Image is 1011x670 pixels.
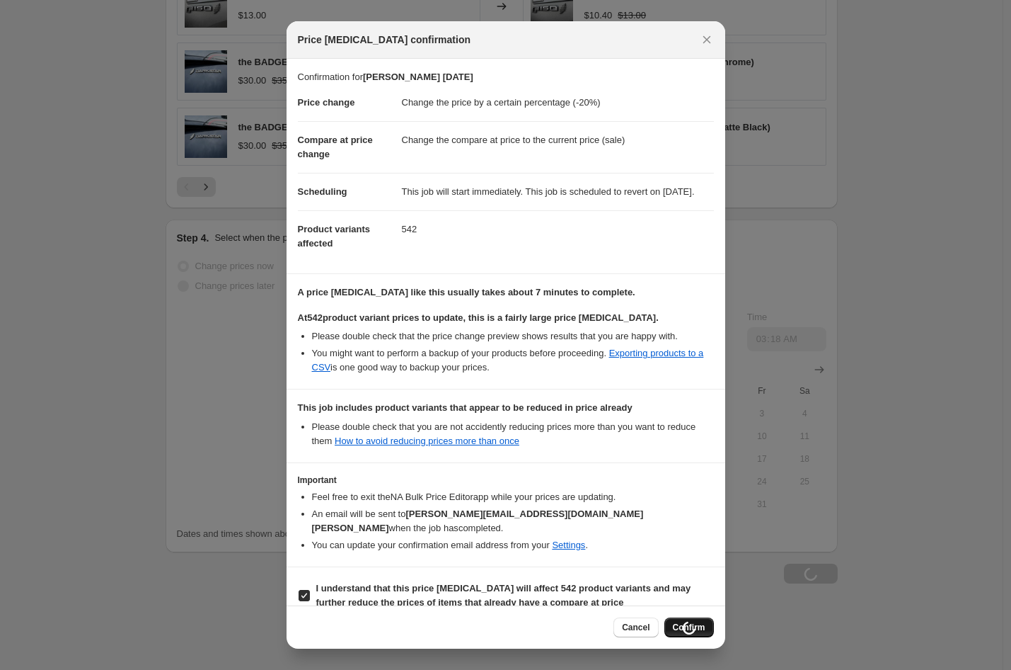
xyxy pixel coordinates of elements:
li: Please double check that you are not accidently reducing prices more than you want to reduce them [312,420,714,448]
b: At 542 product variant prices to update, this is a fairly large price [MEDICAL_DATA]. [298,312,659,323]
span: Cancel [622,622,649,633]
b: [PERSON_NAME][EMAIL_ADDRESS][DOMAIN_NAME][PERSON_NAME] [312,509,644,533]
li: An email will be sent to when the job has completed . [312,507,714,535]
li: Please double check that the price change preview shows results that you are happy with. [312,329,714,343]
dd: 542 [402,210,714,248]
span: Scheduling [298,186,347,197]
button: Close [697,30,717,50]
b: A price [MEDICAL_DATA] like this usually takes about 7 minutes to complete. [298,287,635,297]
dd: Change the compare at price to the current price (sale) [402,121,714,159]
li: You can update your confirmation email address from your . [312,538,714,552]
a: How to avoid reducing prices more than once [335,436,519,446]
dd: Change the price by a certain percentage (-20%) [402,84,714,121]
span: Price change [298,97,355,108]
li: You might want to perform a backup of your products before proceeding. is one good way to backup ... [312,346,714,375]
dd: This job will start immediately. This job is scheduled to revert on [DATE]. [402,173,714,210]
b: This job includes product variants that appear to be reduced in price already [298,402,632,413]
p: Confirmation for [298,70,714,84]
h3: Important [298,475,714,486]
span: Compare at price change [298,135,373,159]
li: Feel free to exit the NA Bulk Price Editor app while your prices are updating. [312,490,714,504]
b: I understand that this price [MEDICAL_DATA] will affect 542 product variants and may further redu... [316,583,691,608]
a: Settings [552,540,585,550]
span: Price [MEDICAL_DATA] confirmation [298,33,471,47]
span: Product variants affected [298,224,371,249]
b: [PERSON_NAME] [DATE] [363,72,473,82]
button: Cancel [613,618,658,637]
